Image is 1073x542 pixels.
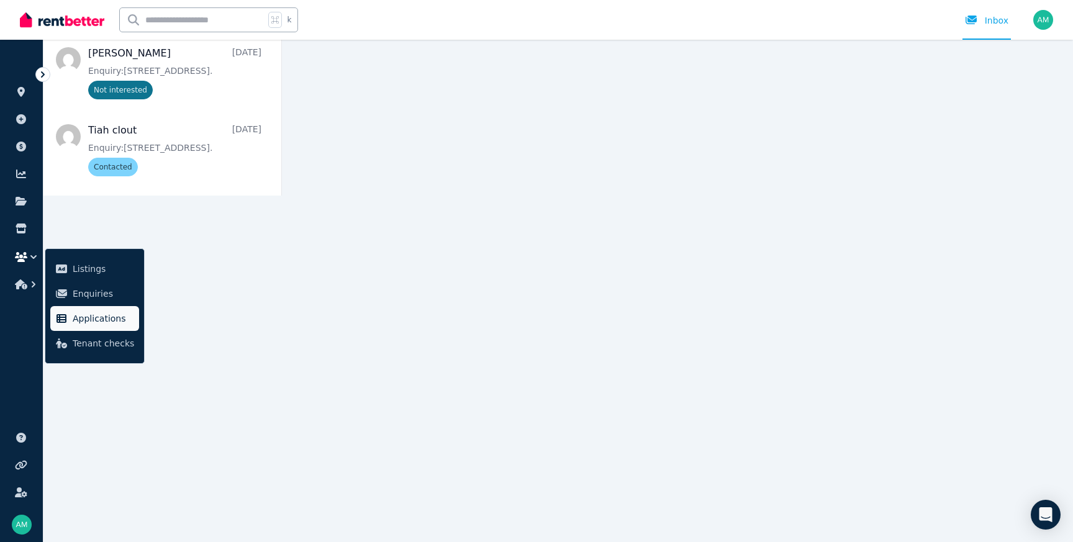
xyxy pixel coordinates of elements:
[12,515,32,535] img: amanda@strategicsecurity.com.au
[50,306,139,331] a: Applications
[1033,10,1053,30] img: amanda@strategicsecurity.com.au
[287,15,291,25] span: k
[50,256,139,281] a: Listings
[88,46,261,99] a: [PERSON_NAME][DATE]Enquiry:[STREET_ADDRESS].Not interested
[73,311,134,326] span: Applications
[73,336,134,351] span: Tenant checks
[73,261,134,276] span: Listings
[965,14,1008,27] div: Inbox
[50,281,139,306] a: Enquiries
[10,68,49,77] span: ORGANISE
[1031,500,1061,530] div: Open Intercom Messenger
[50,331,139,356] a: Tenant checks
[88,123,261,176] a: Tiah clout[DATE]Enquiry:[STREET_ADDRESS].Contacted
[73,286,134,301] span: Enquiries
[20,11,104,29] img: RentBetter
